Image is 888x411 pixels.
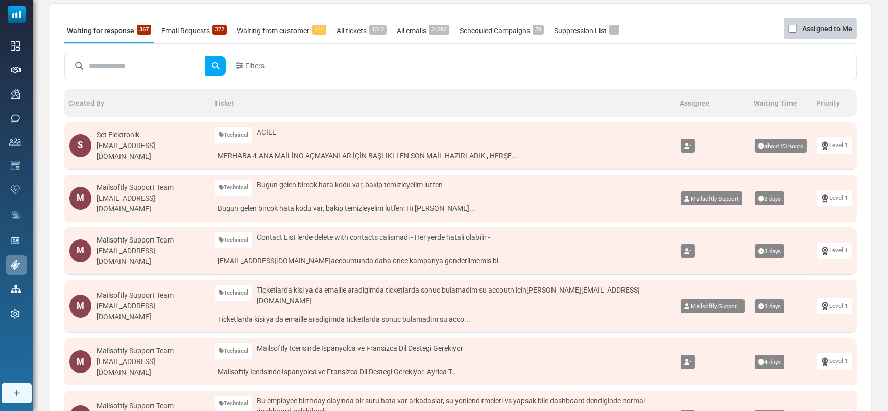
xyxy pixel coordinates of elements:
div: M [69,350,91,373]
span: 3 days [755,244,784,258]
a: Email Requests372 [159,18,229,43]
div: M [69,295,91,318]
a: Mailsoftly Suppor... [681,299,745,313]
div: M [69,239,91,262]
div: S [69,134,91,157]
a: All emails24282 [394,18,452,43]
span: Mailsoftly Support [691,195,739,202]
div: [EMAIL_ADDRESS][DOMAIN_NAME] [97,356,205,378]
img: domain-health-icon.svg [11,185,20,194]
img: settings-icon.svg [11,309,20,319]
div: [EMAIL_ADDRESS][DOMAIN_NAME] [97,301,205,322]
span: Mailsoftly Suppor... [691,303,741,310]
a: MERHABA 4.ANA MAİLİNG AÇMAYANLAR İÇİN BAŞLIKLI EN SON MAİL HAZIRLADIK , HERŞE... [215,148,671,164]
th: Priority [812,89,857,117]
span: 59 [533,25,544,35]
img: contacts-icon.svg [9,138,21,146]
span: ACİLL [257,127,276,138]
span: 2 days [755,191,784,206]
div: Mailsoftly Support Team [97,182,205,193]
span: Ticketlarda kisi ya da emaille aradigimda ticketlarda sonuc bulamadim su accoutn icin [PERSON_NAM... [257,285,671,306]
a: Level 1 [817,137,852,153]
a: Waiting from customer444 [234,18,329,43]
span: 24282 [429,25,449,35]
span: about 23 hours [755,139,807,153]
span: 372 [212,25,227,35]
div: [EMAIL_ADDRESS][DOMAIN_NAME] [97,140,205,162]
div: Set Elektronik [97,130,205,140]
a: Mailsoftly Icerisinde Ispanyolca ve Fransizca Dil Destegi Gerekiyor. Ayrica T... [215,364,671,380]
a: Technical [215,232,252,248]
a: [EMAIL_ADDRESS][DOMAIN_NAME]accountunda daha once kampanya gonderilmemis bi... [215,253,671,269]
a: Technical [215,285,252,301]
th: Assignee [676,89,750,117]
th: Ticket [210,89,676,117]
a: Level 1 [817,353,852,369]
span: 1342 [369,25,387,35]
img: mailsoftly_icon_blue_white.svg [8,6,26,23]
a: Waiting for response367 [64,18,154,43]
a: Scheduled Campaigns59 [457,18,546,43]
a: Technical [215,343,252,359]
span: Mailsoftly Icerisinde Ispanyolca ve Fransizca Dil Destegi Gerekiyor [257,343,463,354]
span: 4 days [755,355,784,369]
label: Assigned to Me [802,22,852,35]
a: Bugun gelen bircok hata kodu var, bakip temizleyelim lutfen: Hi [PERSON_NAME]... [215,201,671,216]
span: 3 days [755,299,784,313]
img: landing_pages.svg [11,236,20,245]
div: [EMAIL_ADDRESS][DOMAIN_NAME] [97,246,205,267]
span: Bugun gelen bircok hata kodu var, bakip temizleyelim lutfen [257,180,443,190]
a: Ticketlarda kisi ya da emaille aradigimda ticketlarda sonuc bulamadim su acco... [215,311,671,327]
th: Created By [64,89,210,117]
a: Suppression List [551,18,622,43]
div: Mailsoftly Support Team [97,290,205,301]
a: All tickets1342 [334,18,389,43]
img: sms-icon.png [11,114,20,123]
div: [EMAIL_ADDRESS][DOMAIN_NAME] [97,193,205,214]
div: Mailsoftly Support Team [97,346,205,356]
a: Level 1 [817,298,852,314]
a: Level 1 [817,190,852,206]
div: M [69,187,91,210]
th: Waiting Time [750,89,812,117]
a: Technical [215,127,252,143]
a: Level 1 [817,243,852,258]
img: support-icon-active.svg [11,260,20,270]
span: Filters [245,61,265,71]
span: 444 [312,25,326,35]
img: workflow.svg [11,209,22,221]
span: Contact List lerde delete with contacts calismadi - Her yerde hatali olabilir - [257,232,490,243]
div: Mailsoftly Support Team [97,235,205,246]
span: 367 [137,25,151,35]
img: dashboard-icon.svg [11,41,20,51]
a: Technical [215,180,252,196]
a: Mailsoftly Support [681,191,742,206]
img: email-templates-icon.svg [11,161,20,170]
img: campaigns-icon.png [11,89,20,99]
